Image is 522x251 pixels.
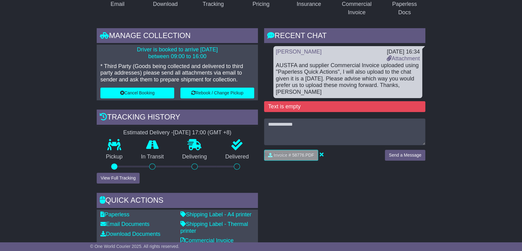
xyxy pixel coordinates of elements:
div: [DATE] 17:00 (GMT +8) [173,129,231,136]
a: Paperless [100,211,129,218]
div: Manage collection [97,28,258,45]
p: Delivered [216,154,258,160]
button: View Full Tracking [97,173,140,184]
div: Estimated Delivery - [97,129,258,136]
div: AUSTFA and supplier Commercial Invoice uploaded using "Paperless Quick Actions", I will also uplo... [276,62,420,96]
div: Text is empty [264,101,425,112]
button: Send a Message [385,150,425,161]
div: Tracking history [97,110,258,126]
div: RECENT CHAT [264,28,425,45]
a: [PERSON_NAME] [276,49,322,55]
a: Attachment [387,55,420,62]
p: Pickup [97,154,132,160]
span: © One World Courier 2025. All rights reserved. [90,244,179,249]
a: Shipping Label - Thermal printer [180,221,248,234]
button: Rebook / Change Pickup [180,88,254,98]
a: Shipping Label - A4 printer [180,211,251,218]
a: Email Documents [100,221,149,227]
div: [DATE] 16:34 [387,49,420,55]
div: Quick Actions [97,193,258,210]
p: Driver is booked to arrive [DATE] between 09:00 to 16:00 [100,46,254,60]
p: Delivering [173,154,216,160]
a: Download Documents [100,231,160,237]
p: In Transit [132,154,173,160]
a: Commercial Invoice [180,237,234,244]
button: Cancel Booking [100,88,174,98]
p: * Third Party (Goods being collected and delivered to third party addresses) please send all atta... [100,63,254,83]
